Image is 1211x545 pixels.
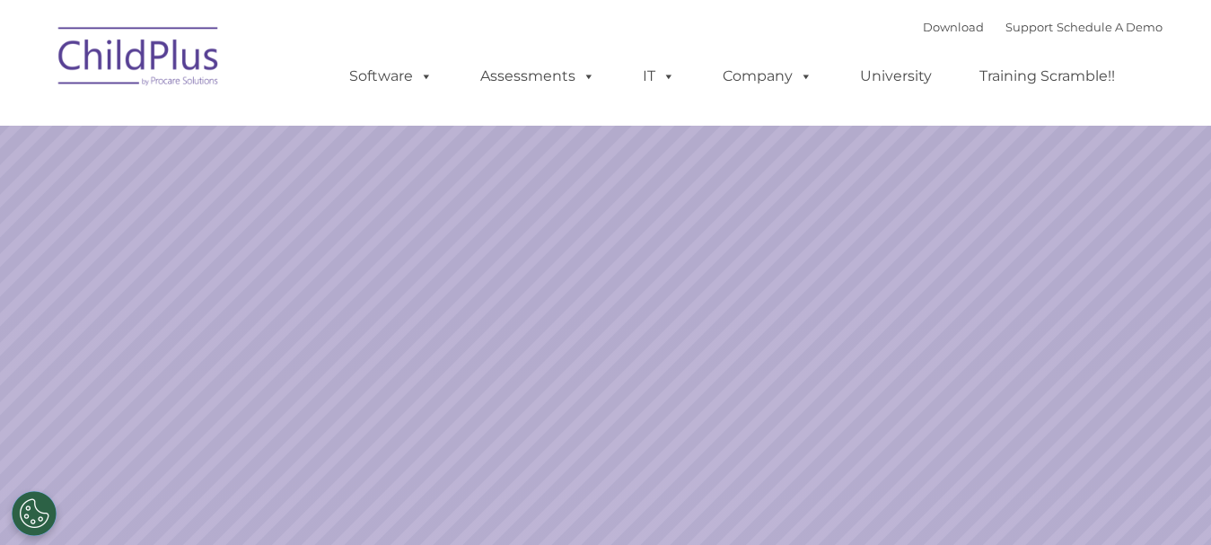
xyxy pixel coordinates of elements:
[462,58,613,94] a: Assessments
[961,58,1133,94] a: Training Scramble!!
[842,58,950,94] a: University
[923,20,1163,34] font: |
[625,58,693,94] a: IT
[12,491,57,536] button: Cookies Settings
[331,58,451,94] a: Software
[923,20,984,34] a: Download
[1005,20,1053,34] a: Support
[1057,20,1163,34] a: Schedule A Demo
[705,58,830,94] a: Company
[49,14,229,104] img: ChildPlus by Procare Solutions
